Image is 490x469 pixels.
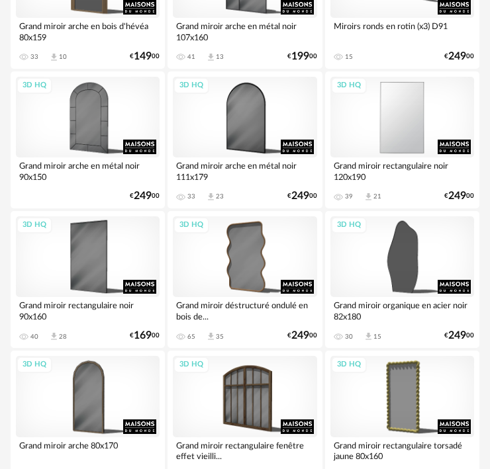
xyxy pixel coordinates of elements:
[287,192,317,200] div: € 00
[291,331,309,340] span: 249
[173,157,317,184] div: Grand miroir arche en métal noir 111x179
[16,18,160,44] div: Grand miroir arche en bois d'hévéa 80x159
[187,53,195,61] div: 41
[444,52,474,61] div: € 00
[173,357,209,373] div: 3D HQ
[59,333,67,341] div: 28
[17,357,52,373] div: 3D HQ
[168,71,322,208] a: 3D HQ Grand miroir arche en métal noir 111x179 33 Download icon 23 €24900
[59,53,67,61] div: 10
[187,192,195,200] div: 33
[130,331,160,340] div: € 00
[206,52,216,62] span: Download icon
[444,331,474,340] div: € 00
[287,331,317,340] div: € 00
[187,333,195,341] div: 65
[11,71,165,208] a: 3D HQ Grand miroir arche en métal noir 90x150 €24900
[206,192,216,202] span: Download icon
[134,52,152,61] span: 149
[216,192,224,200] div: 23
[291,52,309,61] span: 199
[168,211,322,348] a: 3D HQ Grand miroir déstructuré ondulé en bois de... 65 Download icon 35 €24900
[330,437,474,464] div: Grand miroir rectangulaire torsadé jaune 80x160
[330,157,474,184] div: Grand miroir rectangulaire noir 120x190
[16,297,160,323] div: Grand miroir rectangulaire noir 90x160
[345,53,353,61] div: 15
[345,333,353,341] div: 30
[345,192,353,200] div: 39
[49,52,59,62] span: Download icon
[173,437,317,464] div: Grand miroir rectangulaire fenêtre effet vieilli...
[11,211,165,348] a: 3D HQ Grand miroir rectangulaire noir 90x160 40 Download icon 28 €16900
[30,53,38,61] div: 33
[325,211,479,348] a: 3D HQ Grand miroir organique en acier noir 82x180 30 Download icon 15 €24900
[130,192,160,200] div: € 00
[373,192,381,200] div: 21
[49,331,59,341] span: Download icon
[173,18,317,44] div: Grand miroir arche en métal noir 107x160
[325,71,479,208] a: 3D HQ Grand miroir rectangulaire noir 120x190 39 Download icon 21 €24900
[291,192,309,200] span: 249
[373,333,381,341] div: 15
[331,77,367,94] div: 3D HQ
[364,331,373,341] span: Download icon
[287,52,317,61] div: € 00
[17,77,52,94] div: 3D HQ
[448,192,466,200] span: 249
[173,297,317,323] div: Grand miroir déstructuré ondulé en bois de...
[330,297,474,323] div: Grand miroir organique en acier noir 82x180
[134,192,152,200] span: 249
[448,331,466,340] span: 249
[130,52,160,61] div: € 00
[16,437,160,464] div: Grand miroir arche 80x170
[216,53,224,61] div: 13
[444,192,474,200] div: € 00
[364,192,373,202] span: Download icon
[173,217,209,234] div: 3D HQ
[331,217,367,234] div: 3D HQ
[134,331,152,340] span: 169
[331,357,367,373] div: 3D HQ
[173,77,209,94] div: 3D HQ
[17,217,52,234] div: 3D HQ
[448,52,466,61] span: 249
[206,331,216,341] span: Download icon
[330,18,474,44] div: Miroirs ronds en rotin (x3) D91
[16,157,160,184] div: Grand miroir arche en métal noir 90x150
[30,333,38,341] div: 40
[216,333,224,341] div: 35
